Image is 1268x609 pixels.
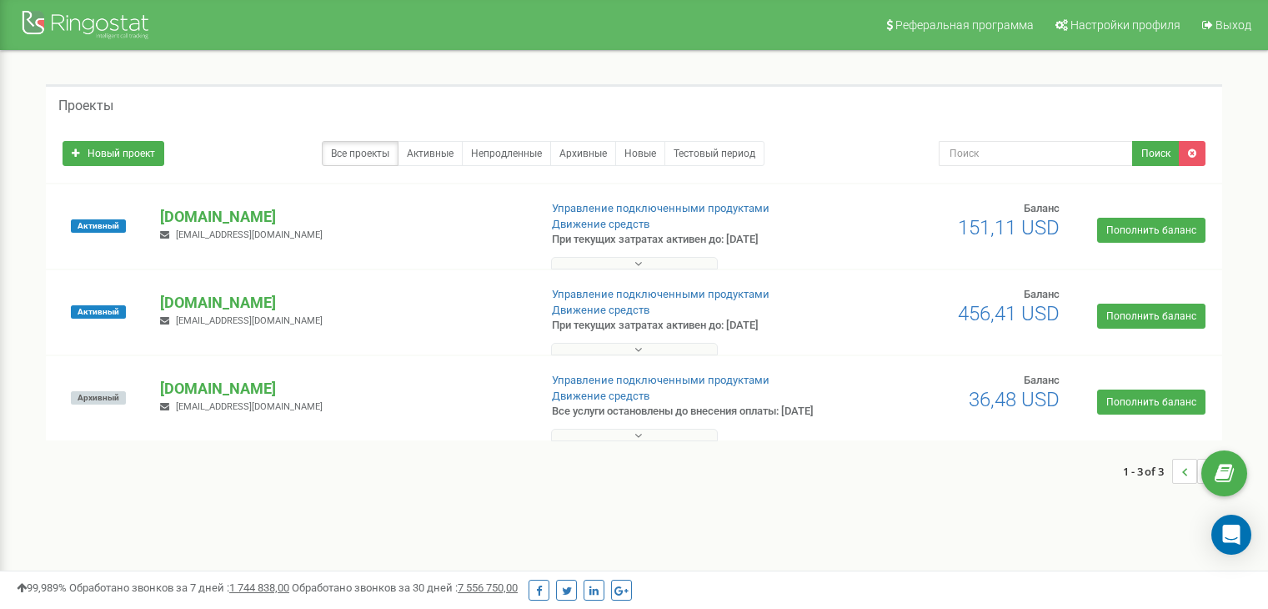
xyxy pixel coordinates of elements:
[160,206,524,228] p: [DOMAIN_NAME]
[939,141,1133,166] input: Поиск
[958,216,1060,239] span: 151,11 USD
[71,391,126,405] span: Архивный
[552,304,649,316] a: Движение средств
[552,202,769,214] a: Управление подключенными продуктами
[664,141,764,166] a: Тестовый период
[63,141,164,166] a: Новый проект
[229,581,289,594] u: 1 744 838,00
[1024,374,1060,386] span: Баланс
[1132,141,1180,166] button: Поиск
[615,141,665,166] a: Новые
[550,141,616,166] a: Архивные
[398,141,463,166] a: Активные
[71,219,126,233] span: Активный
[1097,304,1205,329] a: Пополнить баланс
[58,98,113,113] h5: Проекты
[1123,442,1222,501] nav: ...
[1024,202,1060,214] span: Баланс
[176,229,323,240] span: [EMAIL_ADDRESS][DOMAIN_NAME]
[69,581,289,594] span: Обработано звонков за 7 дней :
[552,232,819,248] p: При текущих затратах активен до: [DATE]
[322,141,398,166] a: Все проекты
[552,390,649,402] a: Движение средств
[1097,218,1205,243] a: Пополнить баланс
[1215,18,1251,32] span: Выход
[176,401,323,412] span: [EMAIL_ADDRESS][DOMAIN_NAME]
[1097,390,1205,415] a: Пополнить баланс
[458,581,518,594] u: 7 556 750,00
[552,288,769,300] a: Управление подключенными продуктами
[552,374,769,386] a: Управление подключенными продуктами
[292,581,518,594] span: Обработано звонков за 30 дней :
[160,292,524,314] p: [DOMAIN_NAME]
[552,318,819,334] p: При текущих затратах активен до: [DATE]
[552,218,649,230] a: Движение средств
[969,388,1060,411] span: 36,48 USD
[1070,18,1180,32] span: Настройки профиля
[462,141,551,166] a: Непродленные
[17,581,67,594] span: 99,989%
[895,18,1034,32] span: Реферальная программа
[1123,459,1172,484] span: 1 - 3 of 3
[71,305,126,319] span: Активный
[1024,288,1060,300] span: Баланс
[552,404,819,420] p: Все услуги остановлены до внесения оплаты: [DATE]
[160,378,524,400] p: [DOMAIN_NAME]
[958,302,1060,325] span: 456,41 USD
[176,315,323,326] span: [EMAIL_ADDRESS][DOMAIN_NAME]
[1211,515,1251,555] div: Open Intercom Messenger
